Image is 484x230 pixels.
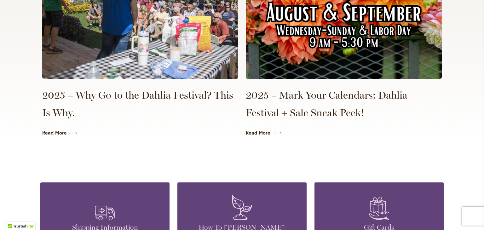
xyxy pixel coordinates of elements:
[246,129,442,136] a: Read More
[42,86,238,122] a: 2025 – Why Go to the Dahlia Festival? This Is Why.
[42,129,238,136] a: Read More
[246,86,442,122] a: 2025 – Mark Your Calendars: Dahlia Festival + Sale Sneak Peek!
